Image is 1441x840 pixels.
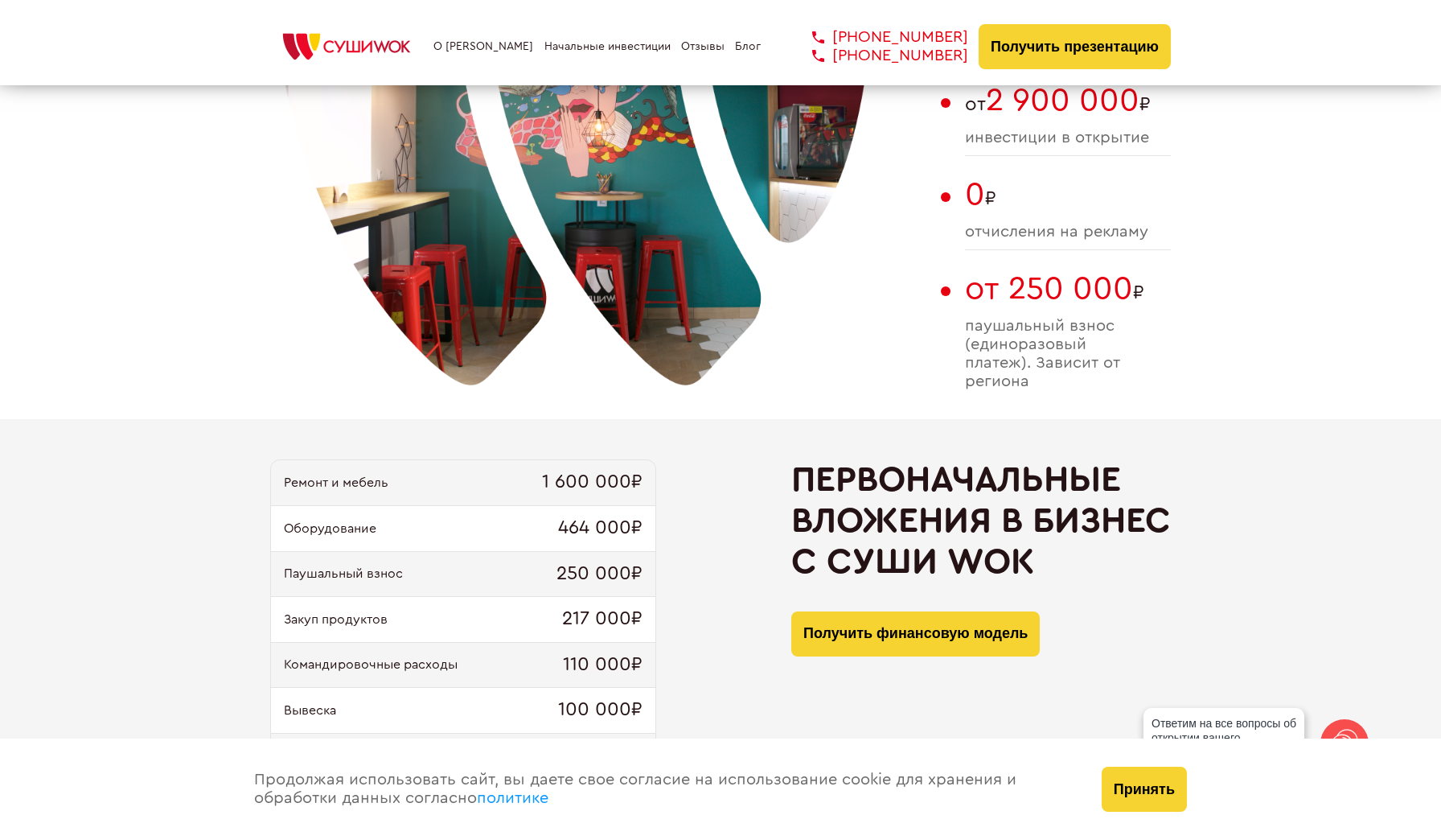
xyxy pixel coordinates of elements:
span: 250 000₽ [556,563,642,586]
span: отчисления на рекламу [965,223,1171,241]
span: 217 000₽ [562,608,642,631]
a: [PHONE_NUMBER] [788,28,968,47]
span: Ремонт и мебель [284,476,388,490]
button: Принять [1102,767,1187,812]
span: Паушальный взнос [284,566,403,581]
span: Вывеска [284,703,336,718]
span: от 250 000 [965,273,1133,305]
span: 2 900 000 [986,84,1139,117]
span: Закуп продуктов [284,612,388,627]
span: Оборудование [284,521,376,536]
a: О [PERSON_NAME] [433,40,533,53]
img: СУШИWOK [270,29,423,64]
span: паушальный взнос (единоразовый платеж). Зависит от региона [965,317,1171,391]
span: 100 000₽ [558,699,642,722]
span: от ₽ [965,82,1171,119]
span: 464 000₽ [558,517,642,540]
span: Командировочные расходы [284,657,458,672]
span: 1 600 000₽ [542,471,642,494]
span: ₽ [965,270,1171,307]
div: Продолжая использовать сайт, вы даете свое согласие на использование cookie для хранения и обрабо... [238,739,1086,840]
button: Получить презентацию [979,24,1171,69]
span: инвестиции в открытие [965,129,1171,147]
span: 0 [965,179,985,211]
div: Ответим на все вопросы об открытии вашего [PERSON_NAME]! [1143,708,1304,768]
a: [PHONE_NUMBER] [788,47,968,65]
button: Получить финансовую модель [791,611,1040,657]
a: Начальные инвестиции [544,40,671,53]
span: ₽ [965,176,1171,213]
a: Блог [735,40,761,53]
span: 110 000₽ [563,654,642,677]
a: политике [477,790,548,806]
h2: Первоначальные вложения в бизнес с Суши Wok [791,459,1171,582]
a: Отзывы [681,40,725,53]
